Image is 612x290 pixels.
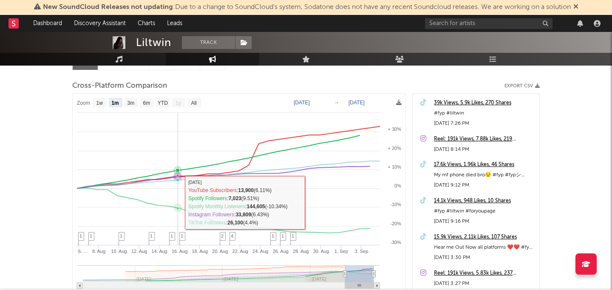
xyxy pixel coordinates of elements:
[434,98,535,108] a: 39k Views, 5.9k Likes, 270 Shares
[92,249,105,254] text: 8. Aug
[136,36,171,49] div: Liltwin
[72,81,167,91] span: Cross-Platform Comparison
[292,233,294,238] span: 1
[313,249,329,254] text: 30. Aug
[120,233,122,238] span: 1
[390,221,401,226] text: -20%
[212,249,228,254] text: 20. Aug
[390,202,401,207] text: -10%
[434,196,535,206] a: 14.1k Views, 948 Likes, 10 Shares
[68,15,132,32] a: Discovery Assistant
[181,233,183,238] span: 1
[131,249,147,254] text: 12. Aug
[151,249,167,254] text: 14. Aug
[172,249,187,254] text: 16. Aug
[90,233,92,238] span: 1
[434,170,535,180] div: My mf phone died bro😒 #fyp #fypシ #liltwin #viral #xyzbca
[191,100,196,106] text: All
[43,4,571,11] span: : Due to a change to SoundCloud's system, Sodatone does not have any recent Soundcloud releases. ...
[434,206,535,216] div: #fyp #liltwin #foryoupage
[388,164,402,169] text: + 10%
[96,100,103,106] text: 1w
[111,100,119,106] text: 1m
[434,180,535,190] div: [DATE] 9:12 PM
[573,4,578,11] span: Dismiss
[272,233,274,238] span: 1
[434,118,535,129] div: [DATE] 7:26 PM
[434,134,535,144] a: Reel: 191k Views, 7.88k Likes, 219 Comments
[434,279,535,289] div: [DATE] 3:27 PM
[434,160,535,170] a: 17.6k Views, 1.96k Likes, 46 Shares
[182,36,235,49] button: Track
[294,100,310,106] text: [DATE]
[434,216,535,227] div: [DATE] 9:16 PM
[388,146,402,151] text: + 20%
[434,242,535,253] div: Hear me Out Now all platforms ❤️❤️ #fyp #liltwin #viral #xyzbca #liltwin
[434,144,535,155] div: [DATE] 8:14 PM
[348,100,365,106] text: [DATE]
[434,268,535,279] a: Reel: 191k Views, 5.83k Likes, 237 Comments
[78,249,88,254] text: 6. …
[293,249,309,254] text: 28. Aug
[334,249,348,254] text: 1. Sep
[390,240,401,245] text: -30%
[388,126,402,132] text: + 30%
[504,83,540,89] button: Export CSV
[434,232,535,242] a: 15.9k Views, 2.11k Likes, 107 Shares
[132,15,161,32] a: Charts
[252,249,268,254] text: 24. Aug
[434,108,535,118] div: #fyp #liltwin
[221,233,224,238] span: 2
[27,15,68,32] a: Dashboard
[192,249,207,254] text: 18. Aug
[425,18,552,29] input: Search for artists
[43,4,173,11] span: New SoundCloud Releases not updating
[143,100,150,106] text: 6m
[273,249,289,254] text: 26. Aug
[77,100,90,106] text: Zoom
[232,249,248,254] text: 22. Aug
[394,183,401,188] text: 0%
[150,233,153,238] span: 1
[161,15,188,32] a: Leads
[434,253,535,263] div: [DATE] 3:30 PM
[170,233,173,238] span: 1
[127,100,135,106] text: 3m
[231,233,233,238] span: 4
[334,100,339,106] text: →
[281,233,284,238] span: 1
[176,100,181,106] text: 1y
[79,233,82,238] span: 1
[111,249,127,254] text: 10. Aug
[355,249,368,254] text: 3. Sep
[158,100,168,106] text: YTD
